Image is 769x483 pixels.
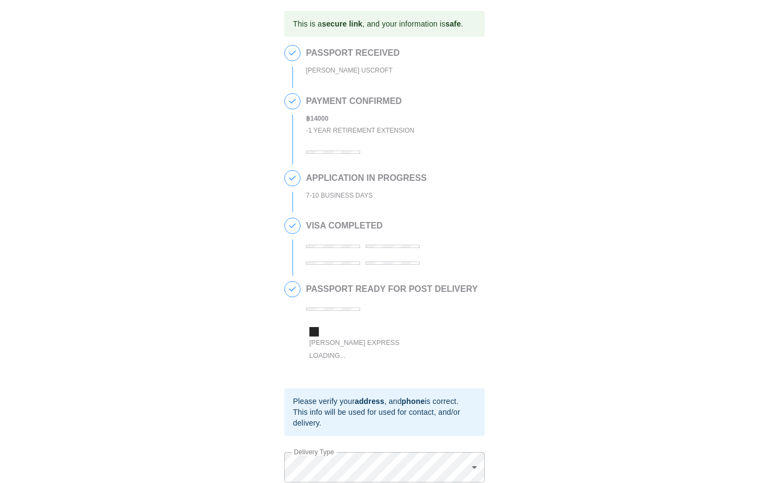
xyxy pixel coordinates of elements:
span: 5 [285,282,300,297]
div: [PERSON_NAME] Express Loading... [309,337,423,362]
b: address [355,397,384,406]
span: 4 [285,218,300,233]
h2: APPLICATION IN PROGRESS [306,173,427,183]
h2: PASSPORT RECEIVED [306,48,400,58]
span: 2 [285,94,300,109]
b: phone [402,397,425,406]
div: This is a , and your information is . [293,14,463,34]
h2: VISA COMPLETED [306,221,479,231]
span: 3 [285,171,300,186]
b: secure link [322,19,362,28]
b: safe [445,19,461,28]
div: - 1 Year Retirement Extension [306,125,414,137]
div: 7-10 BUSINESS DAYS [306,190,427,202]
h2: PAYMENT CONFIRMED [306,96,414,106]
h2: PASSPORT READY FOR POST DELIVERY [306,284,478,294]
div: [PERSON_NAME] USCROFT [306,64,400,77]
b: ฿ 14000 [306,115,328,122]
span: 1 [285,45,300,61]
div: Please verify your , and is correct. [293,396,476,407]
div: This info will be used for used for contact, and/or delivery. [293,407,476,428]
